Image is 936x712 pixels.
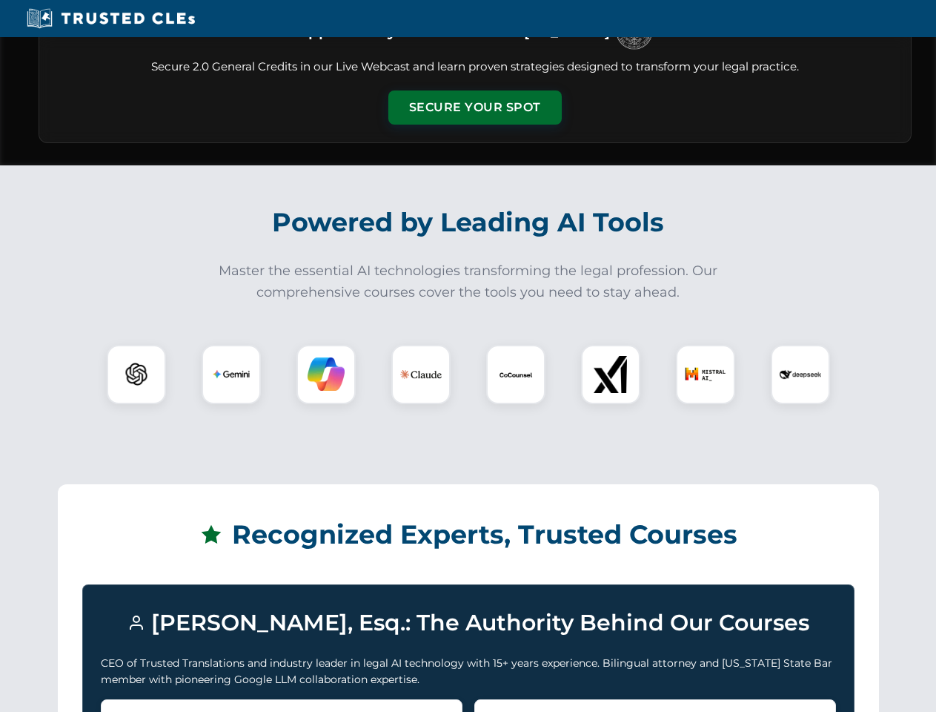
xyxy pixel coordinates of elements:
[22,7,199,30] img: Trusted CLEs
[486,345,545,404] div: CoCounsel
[497,356,534,393] img: CoCounsel Logo
[780,354,821,395] img: DeepSeek Logo
[209,260,728,303] p: Master the essential AI technologies transforming the legal profession. Our comprehensive courses...
[202,345,261,404] div: Gemini
[82,509,854,561] h2: Recognized Experts, Trusted Courses
[771,345,830,404] div: DeepSeek
[58,197,879,248] h2: Powered by Leading AI Tools
[107,345,166,404] div: ChatGPT
[592,356,629,393] img: xAI Logo
[57,59,893,76] p: Secure 2.0 General Credits in our Live Webcast and learn proven strategies designed to transform ...
[388,90,562,125] button: Secure Your Spot
[213,356,250,393] img: Gemini Logo
[581,345,640,404] div: xAI
[391,345,451,404] div: Claude
[685,354,726,395] img: Mistral AI Logo
[296,345,356,404] div: Copilot
[101,603,836,643] h3: [PERSON_NAME], Esq.: The Authority Behind Our Courses
[400,354,442,395] img: Claude Logo
[101,655,836,688] p: CEO of Trusted Translations and industry leader in legal AI technology with 15+ years experience....
[676,345,735,404] div: Mistral AI
[308,356,345,393] img: Copilot Logo
[115,353,158,396] img: ChatGPT Logo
